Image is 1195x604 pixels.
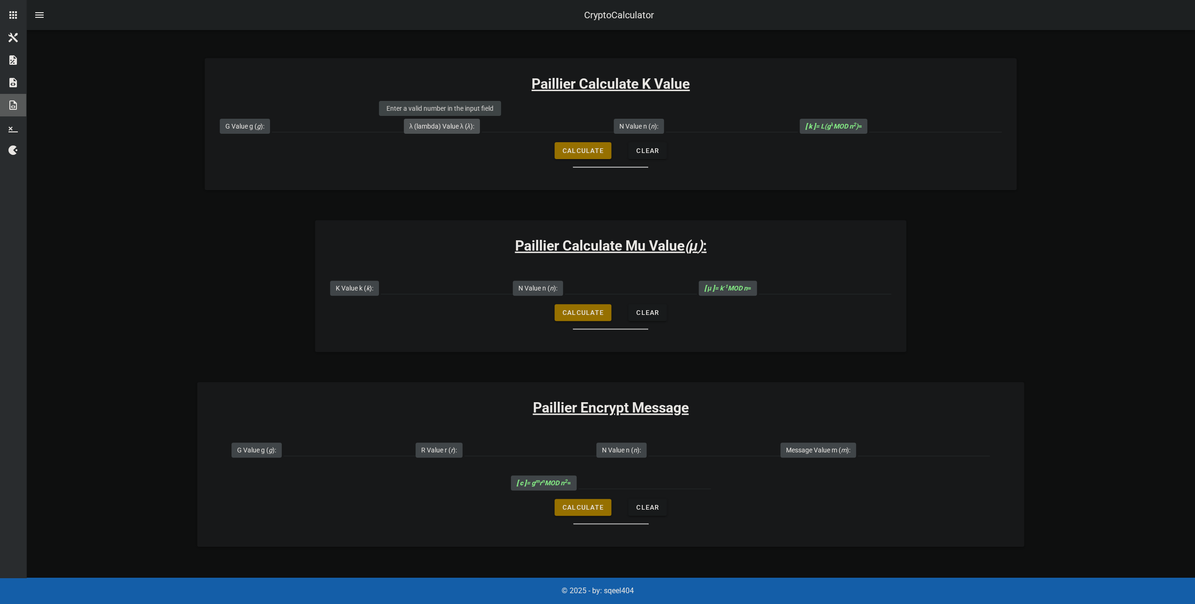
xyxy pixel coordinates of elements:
i: g [257,122,261,130]
span: = [517,479,571,487]
label: G Value g ( ): [237,445,276,455]
i: = g r MOD n [517,479,567,487]
b: μ [689,237,697,254]
b: [ μ ] [704,284,715,292]
span: Calculate [562,309,604,316]
span: Clear [636,147,659,154]
sup: m [535,478,540,484]
button: nav-menu-toggle [28,4,51,26]
button: Calculate [555,499,611,516]
span: Calculate [562,147,604,154]
label: N Value n ( ): [518,283,557,293]
label: K Value k ( ): [336,283,373,293]
span: = [805,122,862,130]
h3: Paillier Calculate K Value [205,73,1017,94]
sup: 2 [564,478,567,484]
span: © 2025 - by: sqeel404 [562,586,634,595]
label: G Value g ( ): [225,122,264,131]
label: N Value n ( ): [619,122,658,131]
button: Clear [628,142,667,159]
h3: Paillier Encrypt Message [197,397,1024,418]
button: Calculate [555,304,611,321]
sup: -1 [723,283,728,290]
i: = L(g MOD n ) [805,122,858,130]
b: [ c ] [517,479,526,487]
span: Calculate [562,504,604,511]
i: r [451,446,453,454]
i: λ [467,122,470,130]
i: n [633,446,637,454]
i: = k MOD n [704,284,748,292]
button: Clear [628,304,667,321]
sup: n [542,478,545,484]
label: R Value r ( ): [421,445,457,455]
h3: Paillier Calculate Mu Value : [315,235,906,256]
i: g [269,446,272,454]
i: n [550,284,554,292]
div: CryptoCalculator [584,8,654,22]
sup: 2 [853,122,856,128]
i: k [366,284,370,292]
span: = [704,284,751,292]
h3: Decode: [585,577,637,598]
button: Calculate [555,142,611,159]
button: Clear [628,499,667,516]
i: ( ) [684,237,702,254]
span: Clear [636,309,659,316]
sup: λ [831,122,833,128]
b: [ k ] [805,122,816,130]
label: λ (lambda) Value λ ( ): [409,122,474,131]
i: n [651,122,655,130]
label: Message Value m ( ): [786,445,850,455]
span: Clear [636,504,659,511]
label: N Value n ( ): [602,445,641,455]
i: m [841,446,847,454]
